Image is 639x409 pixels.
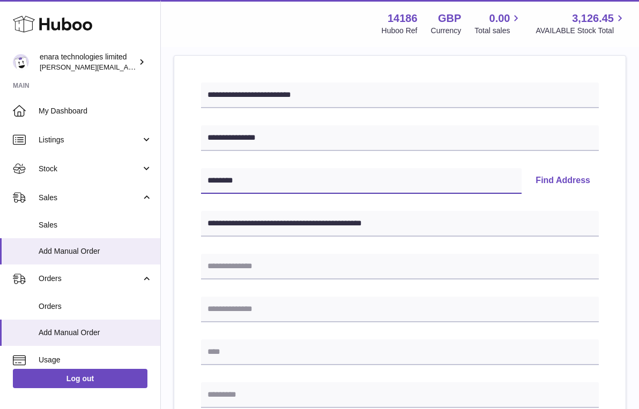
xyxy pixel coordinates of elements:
[39,193,141,203] span: Sales
[388,11,418,26] strong: 14186
[474,11,522,36] a: 0.00 Total sales
[39,106,152,116] span: My Dashboard
[39,328,152,338] span: Add Manual Order
[39,274,141,284] span: Orders
[382,26,418,36] div: Huboo Ref
[431,26,462,36] div: Currency
[489,11,510,26] span: 0.00
[13,369,147,388] a: Log out
[527,168,599,194] button: Find Address
[39,246,152,256] span: Add Manual Order
[39,135,141,145] span: Listings
[40,63,215,71] span: [PERSON_NAME][EMAIL_ADDRESS][DOMAIN_NAME]
[39,220,152,230] span: Sales
[474,26,522,36] span: Total sales
[39,355,152,365] span: Usage
[536,11,626,36] a: 3,126.45 AVAILABLE Stock Total
[39,164,141,174] span: Stock
[13,54,29,70] img: Dee@enara.co
[572,11,614,26] span: 3,126.45
[438,11,461,26] strong: GBP
[40,52,136,72] div: enara technologies limited
[536,26,626,36] span: AVAILABLE Stock Total
[39,301,152,312] span: Orders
